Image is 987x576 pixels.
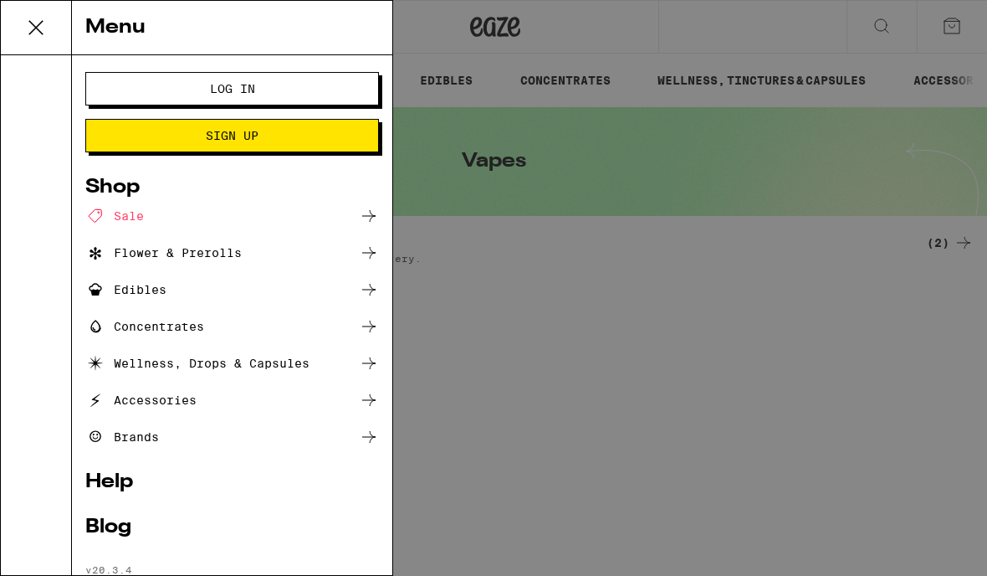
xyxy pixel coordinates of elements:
div: Concentrates [85,316,204,337]
a: Edibles [85,280,379,300]
span: Sign Up [206,130,258,141]
div: Wellness, Drops & Capsules [85,353,309,373]
a: Concentrates [85,316,379,337]
a: Shop [85,177,379,198]
a: Sign Up [85,129,379,142]
button: Log In [85,72,379,105]
span: v 20.3.4 [85,564,132,575]
div: Sale [85,206,144,226]
a: Accessories [85,390,379,410]
a: Log In [85,82,379,95]
div: Accessories [85,390,197,410]
div: Edibles [85,280,166,300]
div: Brands [85,427,159,447]
span: Log In [210,83,255,95]
div: Flower & Prerolls [85,243,242,263]
button: Sign Up [85,119,379,152]
a: Wellness, Drops & Capsules [85,353,379,373]
div: Menu [72,1,392,55]
a: Sale [85,206,379,226]
a: Help [85,472,379,492]
a: Flower & Prerolls [85,243,379,263]
a: Blog [85,517,379,537]
a: Brands [85,427,379,447]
